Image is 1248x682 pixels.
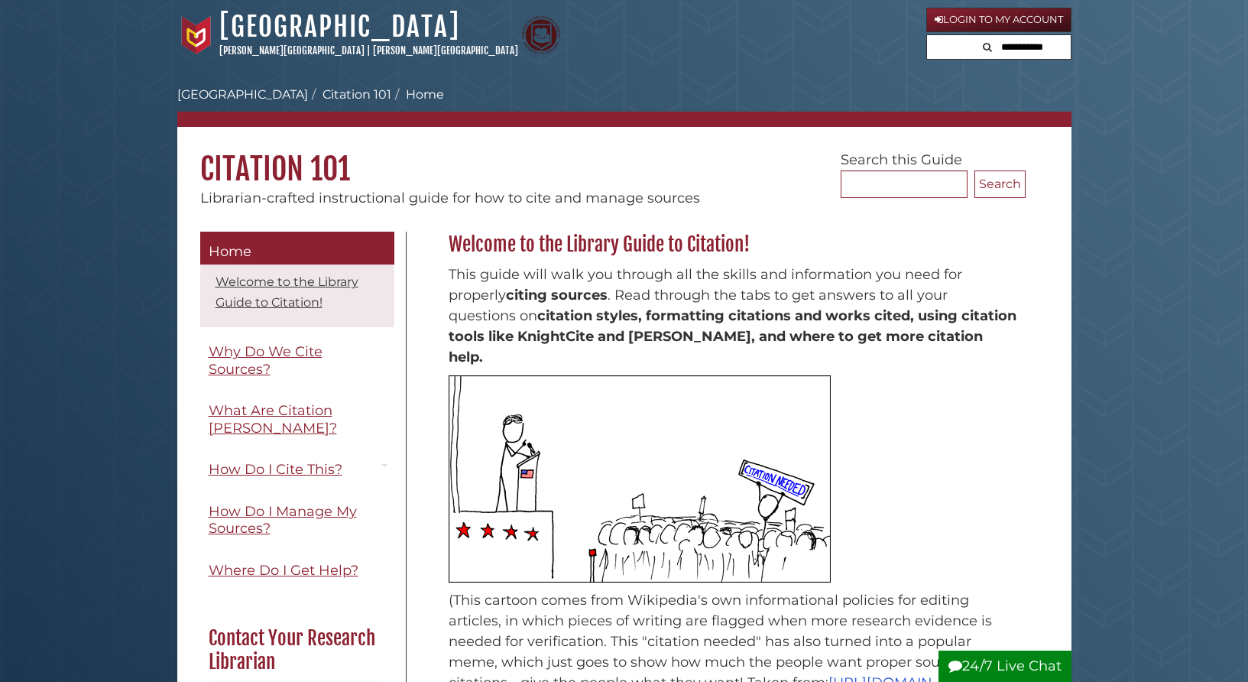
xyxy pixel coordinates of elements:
[926,8,1071,32] a: Login to My Account
[209,562,358,579] span: Where Do I Get Help?
[200,232,394,265] a: Home
[391,86,444,104] li: Home
[522,16,560,54] img: Calvin Theological Seminary
[449,266,1016,365] span: This guide will walk you through all the skills and information you need for properly . Read thro...
[177,87,308,102] a: [GEOGRAPHIC_DATA]
[219,10,460,44] a: [GEOGRAPHIC_DATA]
[449,307,1016,365] strong: citation styles, formatting citations and works cited, using citation tools like KnightCite and [...
[200,554,394,588] a: Where Do I Get Help?
[177,16,216,54] img: Calvin University
[323,87,391,102] a: Citation 101
[441,232,1026,257] h2: Welcome to the Library Guide to Citation!
[449,375,831,583] img: Stick figure cartoon of politician speaking to crowd, person holding sign that reads "citation ne...
[974,170,1026,198] button: Search
[201,626,392,674] h2: Contact Your Research Librarian
[216,274,358,310] a: Welcome to the Library Guide to Citation!
[200,495,394,546] a: How Do I Manage My Sources?
[938,651,1071,682] button: 24/7 Live Chat
[177,86,1071,127] nav: breadcrumb
[209,461,342,478] span: How Do I Cite This?
[200,335,394,386] a: Why Do We Cite Sources?
[209,243,251,260] span: Home
[209,402,337,437] span: What Are Citation [PERSON_NAME]?
[219,44,365,57] a: [PERSON_NAME][GEOGRAPHIC_DATA]
[209,343,323,378] span: Why Do We Cite Sources?
[983,42,992,52] i: Search
[978,35,997,56] button: Search
[373,44,518,57] a: [PERSON_NAME][GEOGRAPHIC_DATA]
[200,453,394,487] a: How Do I Cite This?
[367,44,371,57] span: |
[209,503,357,537] span: How Do I Manage My Sources?
[200,190,700,206] span: Librarian-crafted instructional guide for how to cite and manage sources
[177,127,1071,188] h1: Citation 101
[506,287,608,304] strong: citing sources
[200,394,394,445] a: What Are Citation [PERSON_NAME]?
